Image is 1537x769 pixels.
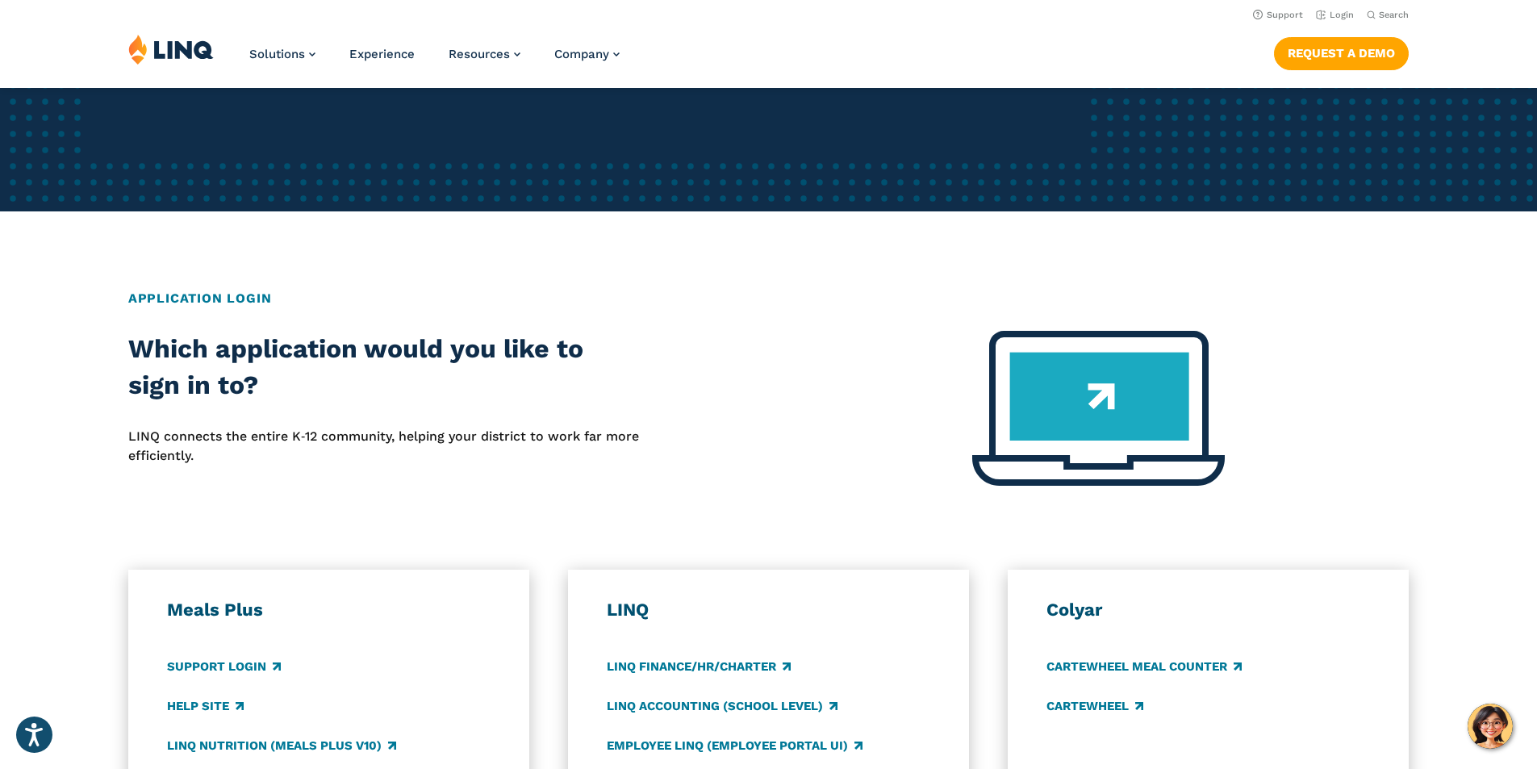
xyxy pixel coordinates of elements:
span: Solutions [249,47,305,61]
a: LINQ Finance/HR/Charter [607,658,791,675]
a: LINQ Accounting (school level) [607,697,837,715]
a: Support Login [167,658,281,675]
p: LINQ connects the entire K‑12 community, helping your district to work far more efficiently. [128,427,640,466]
button: Hello, have a question? Let’s chat. [1468,704,1513,749]
button: Open Search Bar [1367,9,1409,21]
a: Company [554,47,620,61]
a: Help Site [167,697,244,715]
a: Employee LINQ (Employee Portal UI) [607,737,862,754]
a: CARTEWHEEL Meal Counter [1046,658,1242,675]
a: Support [1253,10,1303,20]
a: CARTEWHEEL [1046,697,1143,715]
h3: LINQ [607,599,931,621]
h2: Which application would you like to sign in to? [128,331,640,404]
nav: Button Navigation [1274,34,1409,69]
h3: Colyar [1046,599,1371,621]
nav: Primary Navigation [249,34,620,87]
a: LINQ Nutrition (Meals Plus v10) [167,737,396,754]
a: Experience [349,47,415,61]
span: Company [554,47,609,61]
a: Request a Demo [1274,37,1409,69]
a: Solutions [249,47,315,61]
a: Resources [449,47,520,61]
img: LINQ | K‑12 Software [128,34,214,65]
span: Resources [449,47,510,61]
a: Login [1316,10,1354,20]
h2: Application Login [128,289,1409,308]
span: Search [1379,10,1409,20]
h3: Meals Plus [167,599,491,621]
